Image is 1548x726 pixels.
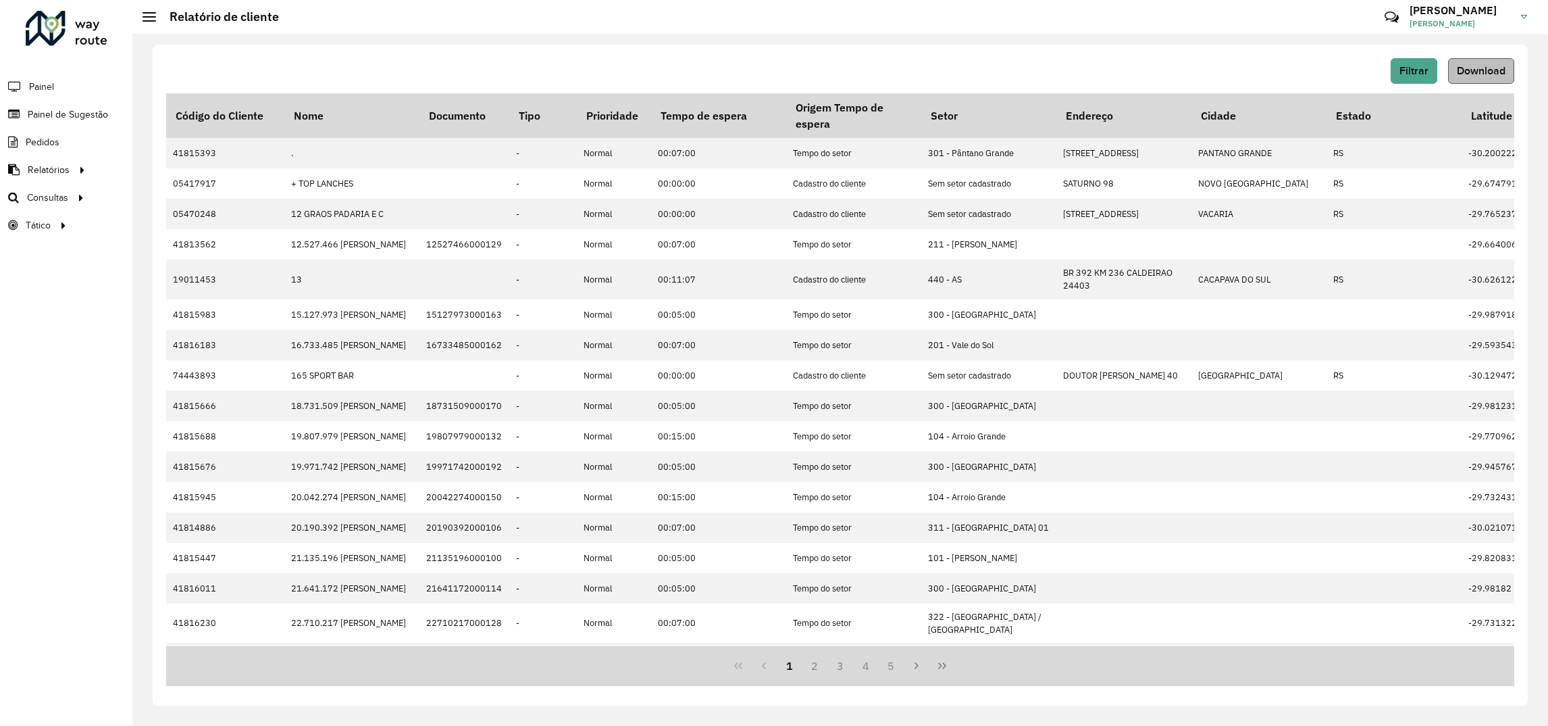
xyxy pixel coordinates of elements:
td: Normal [577,643,651,673]
td: 19.971.742 [PERSON_NAME] [284,452,419,482]
td: 21641172000114 [419,573,509,604]
td: 104 - Arroio Grande [921,482,1056,512]
td: Normal [577,391,651,421]
td: - [509,299,577,330]
td: 21.135.196 [PERSON_NAME] [284,543,419,573]
td: RS [1326,360,1462,391]
td: Normal [577,421,651,452]
td: 21135196000100 [419,543,509,573]
td: 12 GRAOS PADARIA E C [284,199,419,229]
td: 19971742000192 [419,452,509,482]
h3: [PERSON_NAME] [1410,4,1511,17]
td: - [509,643,577,673]
td: Normal [577,452,651,482]
td: 15.127.973 [PERSON_NAME] [284,299,419,330]
td: - [509,391,577,421]
th: Prioridade [577,93,651,138]
span: Tático [26,218,51,233]
td: 41816183 [166,330,284,360]
th: Estado [1326,93,1462,138]
span: Pedidos [26,135,59,149]
td: Tempo do setor [786,299,921,330]
td: Normal [577,512,651,543]
td: Normal [577,360,651,391]
td: 12.527.466 [PERSON_NAME] [284,229,419,260]
span: Relatórios [28,163,70,177]
td: Tempo do setor [786,330,921,360]
td: PANTANO GRANDE [1191,138,1326,168]
td: 00:07:00 [651,512,786,543]
td: Normal [577,604,651,643]
td: 41815688 [166,421,284,452]
td: DOUTOR [PERSON_NAME] 40 [1056,360,1191,391]
th: Cidade [1191,93,1326,138]
td: 201 - Vale do Sol [921,330,1056,360]
td: 101 - [PERSON_NAME] [921,543,1056,573]
td: 20.042.274 [PERSON_NAME] [284,482,419,512]
td: 00:00:00 [651,168,786,199]
td: Tempo do setor [786,421,921,452]
td: Normal [577,573,651,604]
td: - [509,330,577,360]
td: 00:07:00 [651,330,786,360]
td: - [509,543,577,573]
td: Normal [577,168,651,199]
td: Tempo do setor [786,229,921,260]
td: 211 - [PERSON_NAME] [921,229,1056,260]
td: 235 - [GEOGRAPHIC_DATA] [921,643,1056,673]
td: 00:05:00 [651,573,786,604]
td: Tempo do setor [786,482,921,512]
td: Tempo do setor [786,391,921,421]
td: 300 - [GEOGRAPHIC_DATA] [921,299,1056,330]
td: RS [1326,138,1462,168]
td: 20042274000150 [419,482,509,512]
td: . [284,138,419,168]
td: 19011453 [166,260,284,299]
td: Tempo do setor [786,643,921,673]
td: BR 392 KM 236 CALDEIRAO 24403 [1056,260,1191,299]
td: Cadastro do cliente [786,168,921,199]
th: Tipo [509,93,577,138]
td: 00:07:00 [651,138,786,168]
h2: Relatório de cliente [156,9,279,24]
td: 16733485000162 [419,330,509,360]
td: 41814886 [166,512,284,543]
td: Cadastro do cliente [786,260,921,299]
td: 00:15:00 [651,482,786,512]
td: 00:00:00 [651,360,786,391]
button: 3 [827,653,853,679]
td: [STREET_ADDRESS] [1056,138,1191,168]
td: 300 - [GEOGRAPHIC_DATA] [921,391,1056,421]
td: 41815945 [166,482,284,512]
td: 12527466000129 [419,229,509,260]
td: 00:00:00 [651,199,786,229]
td: Normal [577,229,651,260]
td: VACARIA [1191,199,1326,229]
td: - [509,573,577,604]
td: Tempo do setor [786,573,921,604]
td: 41815393 [166,138,284,168]
td: 18731509000170 [419,391,509,421]
td: - [509,512,577,543]
td: 41813562 [166,229,284,260]
th: Código do Cliente [166,93,284,138]
td: 00:07:00 [651,604,786,643]
td: NOVO [GEOGRAPHIC_DATA] [1191,168,1326,199]
th: Tempo de espera [651,93,786,138]
td: 300 - [GEOGRAPHIC_DATA] [921,573,1056,604]
th: Setor [921,93,1056,138]
span: Filtrar [1399,65,1428,76]
td: Tempo do setor [786,512,921,543]
td: Normal [577,199,651,229]
button: 1 [777,653,802,679]
td: Sem setor cadastrado [921,168,1056,199]
td: 23023800000123 [419,643,509,673]
th: Origem Tempo de espera [786,93,921,138]
td: RS [1326,199,1462,229]
td: 00:07:00 [651,229,786,260]
td: - [509,260,577,299]
td: Normal [577,299,651,330]
a: Contato Rápido [1377,3,1406,32]
td: CACAPAVA DO SUL [1191,260,1326,299]
td: - [509,421,577,452]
